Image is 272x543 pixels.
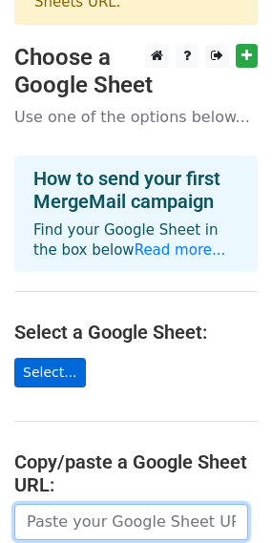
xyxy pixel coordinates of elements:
[14,44,258,99] h3: Choose a Google Sheet
[14,321,258,344] h4: Select a Google Sheet:
[14,107,258,127] p: Use one of the options below...
[14,358,86,387] a: Select...
[14,450,258,496] h4: Copy/paste a Google Sheet URL:
[33,220,239,261] p: Find your Google Sheet in the box below
[14,504,248,540] input: Paste your Google Sheet URL here
[135,241,226,259] a: Read more...
[33,167,239,213] h4: How to send your first MergeMail campaign
[177,451,272,543] iframe: Chat Widget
